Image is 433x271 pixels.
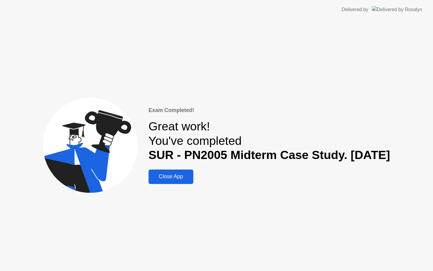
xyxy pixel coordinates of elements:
div: Delivered by [342,6,368,13]
img: Delivered by Rosalyn [372,6,422,13]
div: Great work! You've completed [149,119,390,162]
b: SUR - PN2005 Midterm Case Study. [DATE] [149,148,390,161]
div: Exam Completed! [149,106,390,114]
div: Close App [150,173,192,180]
button: Close App [149,170,193,184]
